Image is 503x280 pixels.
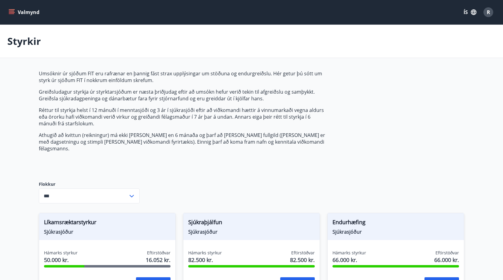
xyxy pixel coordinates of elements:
[44,218,171,228] span: Líkamsræktarstyrkur
[434,256,459,264] span: 66.000 kr.
[188,228,315,235] span: Sjúkrasjóður
[39,107,327,127] p: Réttur til styrkja helst í 12 mánuði í menntasjóði og 3 ár í sjúkrasjóði eftir að viðkomandi hætt...
[39,88,327,102] p: Greiðsludagur styrkja úr styrktarsjóðum er næsta þriðjudag eftir að umsókn hefur verið tekin til ...
[7,7,42,18] button: menu
[332,250,366,256] span: Hámarks styrkur
[435,250,459,256] span: Eftirstöðvar
[487,9,490,16] span: R
[39,70,327,84] p: Umsóknir úr sjóðum FIT eru rafrænar en þannig fást strax upplýsingar um stöðuna og endurgreiðslu....
[44,250,78,256] span: Hámarks styrkur
[481,5,496,20] button: R
[188,218,315,228] span: Sjúkraþjálfun
[188,256,222,264] span: 82.500 kr.
[460,7,480,18] button: ÍS
[332,218,459,228] span: Endurhæfing
[146,256,171,264] span: 16.052 kr.
[332,256,366,264] span: 66.000 kr.
[332,228,459,235] span: Sjúkrasjóður
[290,256,315,264] span: 82.500 kr.
[188,250,222,256] span: Hámarks styrkur
[147,250,171,256] span: Eftirstöðvar
[44,228,171,235] span: Sjúkrasjóður
[44,256,78,264] span: 50.000 kr.
[291,250,315,256] span: Eftirstöðvar
[39,181,140,187] label: Flokkur
[39,132,327,152] p: Athugið að kvittun (reikningur) má ekki [PERSON_NAME] en 6 mánaða og þarf að [PERSON_NAME] fullgi...
[7,34,41,48] p: Styrkir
